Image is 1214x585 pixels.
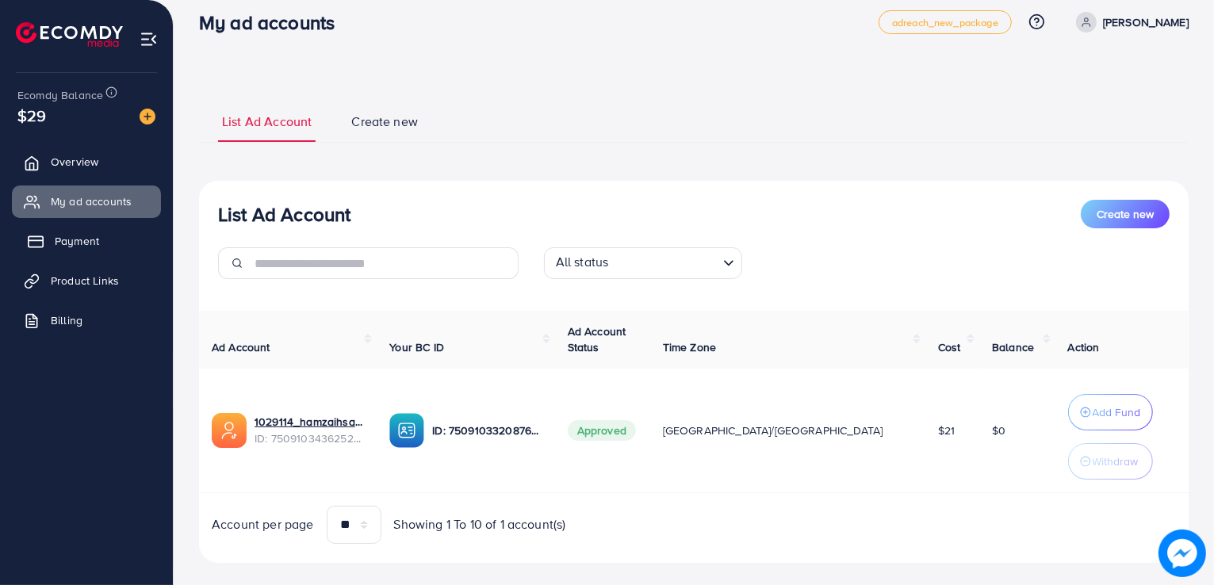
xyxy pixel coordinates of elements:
span: Product Links [51,273,119,289]
span: Payment [55,233,99,249]
p: Add Fund [1093,403,1141,422]
span: Overview [51,154,98,170]
div: Search for option [544,247,742,279]
span: Billing [51,312,82,328]
span: $29 [17,104,46,127]
img: logo [16,22,123,47]
button: Withdraw [1068,443,1153,480]
a: My ad accounts [12,185,161,217]
span: Showing 1 To 10 of 1 account(s) [394,515,566,533]
span: $0 [992,422,1005,438]
p: [PERSON_NAME] [1103,13,1189,32]
span: Ad Account [212,339,270,355]
button: Add Fund [1068,394,1153,430]
img: image [140,109,155,124]
button: Create new [1081,200,1170,228]
img: image [1160,531,1204,575]
span: Action [1068,339,1100,355]
h3: My ad accounts [199,11,347,34]
span: Ad Account Status [568,323,626,355]
h3: List Ad Account [218,203,350,226]
img: menu [140,30,158,48]
a: Overview [12,146,161,178]
span: Account per page [212,515,314,533]
input: Search for option [613,250,716,275]
span: List Ad Account [222,113,312,131]
span: [GEOGRAPHIC_DATA]/[GEOGRAPHIC_DATA] [663,422,883,438]
span: Approved [568,420,636,441]
span: Ecomdy Balance [17,87,103,103]
a: 1029114_hamzaihsan_1748349397955 [255,414,364,430]
span: Balance [992,339,1034,355]
span: Create new [1097,206,1154,222]
span: Create new [351,113,418,131]
a: Product Links [12,265,161,296]
p: ID: 7509103320876253185 [432,421,542,440]
p: Withdraw [1093,452,1139,471]
span: My ad accounts [51,193,132,209]
a: Billing [12,304,161,336]
span: adreach_new_package [892,17,998,28]
img: ic-ads-acc.e4c84228.svg [212,413,247,448]
span: All status [553,250,612,275]
span: ID: 7509103436252823569 [255,430,364,446]
a: [PERSON_NAME] [1070,12,1189,32]
div: <span class='underline'>1029114_hamzaihsan_1748349397955</span></br>7509103436252823569 [255,414,364,446]
span: Cost [938,339,961,355]
a: Payment [12,225,161,257]
span: $21 [938,422,955,438]
span: Your BC ID [389,339,444,355]
span: Time Zone [663,339,716,355]
img: ic-ba-acc.ded83a64.svg [389,413,424,448]
a: adreach_new_package [879,10,1012,34]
